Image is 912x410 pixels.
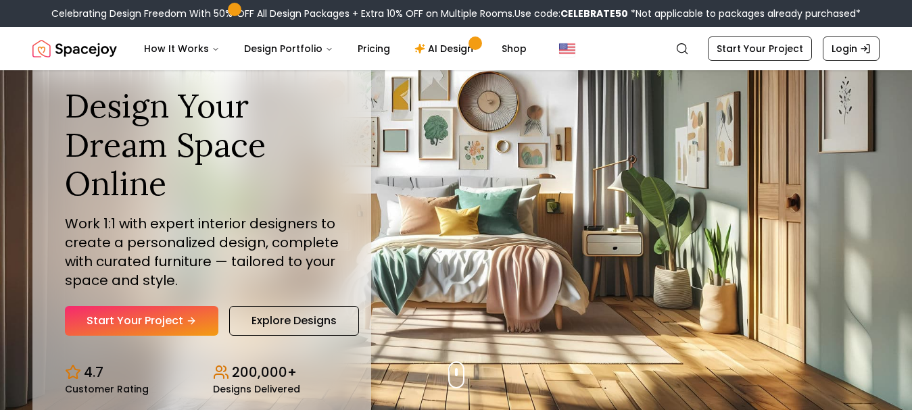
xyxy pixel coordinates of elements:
span: Use code: [514,7,628,20]
a: Login [823,36,880,61]
a: Explore Designs [229,306,359,336]
p: Work 1:1 with expert interior designers to create a personalized design, complete with curated fu... [65,214,339,290]
a: Start Your Project [65,306,218,336]
p: 4.7 [84,363,103,382]
img: Spacejoy Logo [32,35,117,62]
p: 200,000+ [232,363,297,382]
img: United States [559,41,575,57]
nav: Global [32,27,880,70]
nav: Main [133,35,537,62]
a: Start Your Project [708,36,812,61]
b: CELEBRATE50 [560,7,628,20]
a: Pricing [347,35,401,62]
div: Design stats [65,352,339,394]
small: Customer Rating [65,384,149,394]
h1: Design Your Dream Space Online [65,86,339,203]
a: Shop [491,35,537,62]
a: Spacejoy [32,35,117,62]
div: Celebrating Design Freedom With 50% OFF All Design Packages + Extra 10% OFF on Multiple Rooms. [51,7,861,20]
button: Design Portfolio [233,35,344,62]
small: Designs Delivered [213,384,300,394]
span: *Not applicable to packages already purchased* [628,7,861,20]
a: AI Design [404,35,488,62]
button: How It Works [133,35,231,62]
